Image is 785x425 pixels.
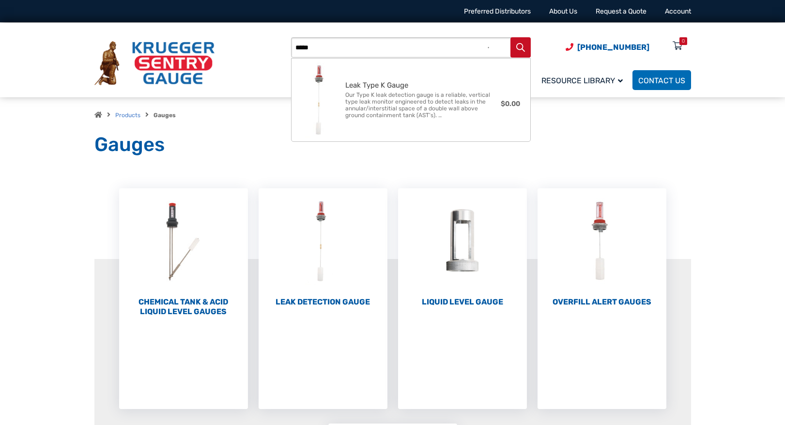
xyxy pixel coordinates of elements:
span: Contact Us [638,76,685,85]
img: Leak Type K Gauge [305,62,336,138]
img: Krueger Sentry Gauge [94,41,215,86]
a: Preferred Distributors [464,7,531,15]
img: Overfill Alert Gauges [538,188,666,295]
bdi: 0.00 [501,100,520,108]
a: Leak Type K GaugeLeak Type K GaugeOur Type K leak detection gauge is a reliable, vertical type le... [292,59,530,141]
a: Visit product category Leak Detection Gauge [259,188,387,307]
a: Products [115,112,140,119]
h1: Gauges [94,133,691,157]
img: Leak Detection Gauge [259,188,387,295]
h2: Liquid Level Gauge [398,297,527,307]
div: 0 [682,37,685,45]
a: Visit product category Chemical Tank & Acid Liquid Level Gauges [119,188,248,317]
button: Search [510,37,531,58]
a: Visit product category Overfill Alert Gauges [538,188,666,307]
span: [PHONE_NUMBER] [577,43,649,52]
h2: Overfill Alert Gauges [538,297,666,307]
a: Contact Us [632,70,691,90]
a: Visit product category Liquid Level Gauge [398,188,527,307]
img: Liquid Level Gauge [398,188,527,295]
img: Chemical Tank & Acid Liquid Level Gauges [119,188,248,295]
strong: Gauges [154,112,176,119]
a: Request a Quote [596,7,646,15]
a: Resource Library [536,69,632,91]
span: Leak Type K Gauge [345,81,501,90]
span: $ [501,100,505,108]
a: About Us [549,7,577,15]
span: Our Type K leak detection gauge is a reliable, vertical type leak monitor engineered to detect le... [345,91,493,119]
h2: Leak Detection Gauge [259,297,387,307]
h2: Chemical Tank & Acid Liquid Level Gauges [119,297,248,317]
a: Phone Number (920) 434-8860 [566,41,649,53]
a: Account [665,7,691,15]
span: Resource Library [541,76,623,85]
